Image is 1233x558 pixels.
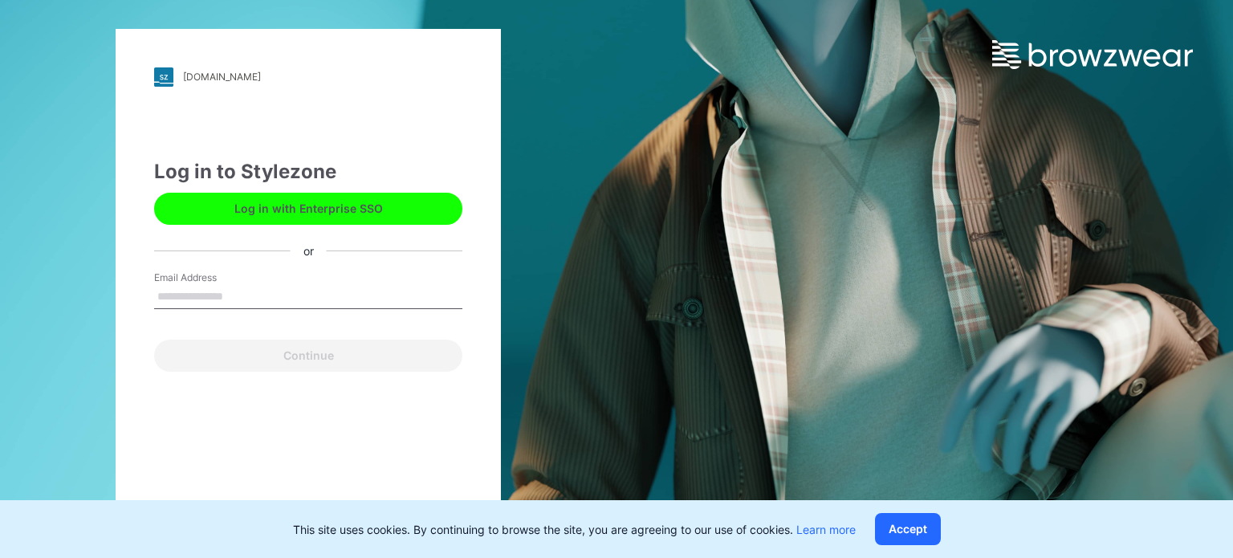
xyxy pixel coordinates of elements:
[183,71,261,83] div: [DOMAIN_NAME]
[992,40,1193,69] img: browzwear-logo.e42bd6dac1945053ebaf764b6aa21510.svg
[154,157,462,186] div: Log in to Stylezone
[293,521,856,538] p: This site uses cookies. By continuing to browse the site, you are agreeing to our use of cookies.
[875,513,941,545] button: Accept
[154,271,267,285] label: Email Address
[154,193,462,225] button: Log in with Enterprise SSO
[154,67,173,87] img: stylezone-logo.562084cfcfab977791bfbf7441f1a819.svg
[154,67,462,87] a: [DOMAIN_NAME]
[796,523,856,536] a: Learn more
[291,242,327,259] div: or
